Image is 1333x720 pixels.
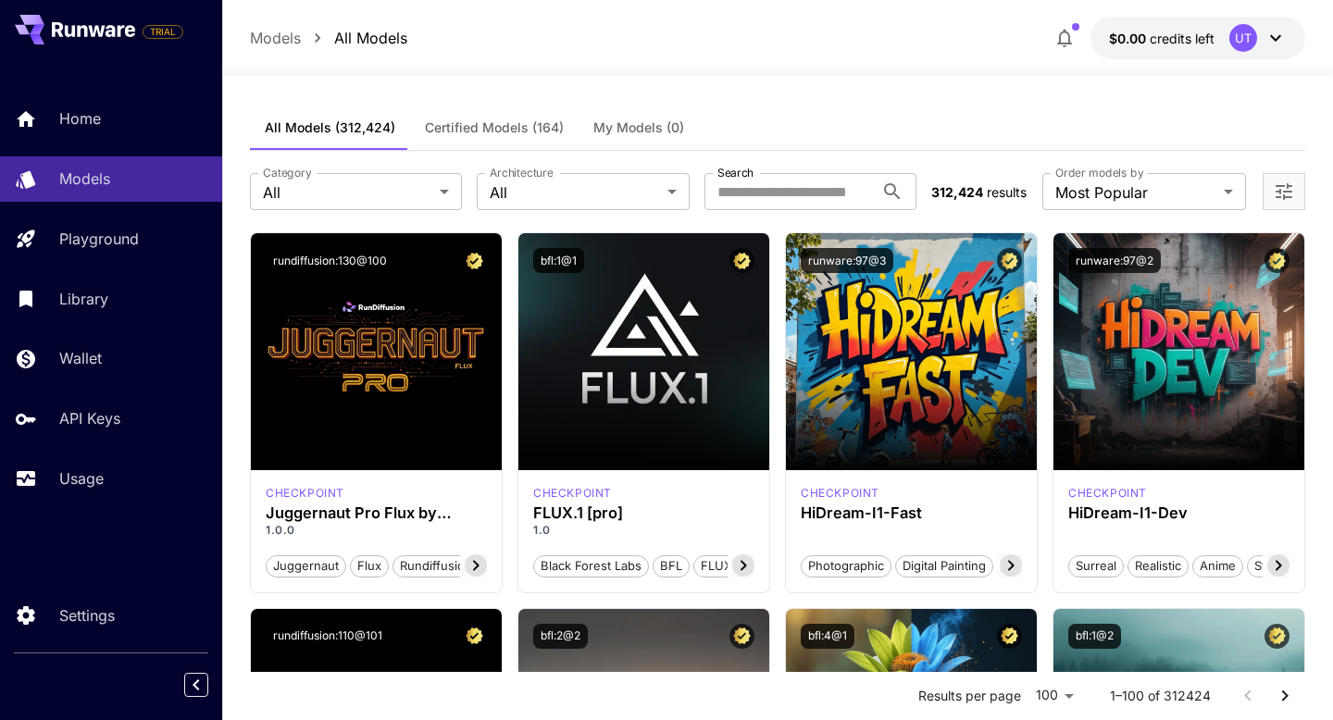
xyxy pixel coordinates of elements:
[263,165,312,180] label: Category
[1069,557,1123,576] span: Surreal
[59,288,108,310] p: Library
[1127,553,1189,577] button: Realistic
[533,553,649,577] button: Black Forest Labs
[1266,677,1303,714] button: Go to next page
[1229,24,1257,52] div: UT
[801,248,893,273] button: runware:97@3
[987,184,1027,200] span: results
[351,557,388,576] span: flux
[59,347,102,369] p: Wallet
[693,553,779,577] button: FLUX.1 [pro]
[1264,624,1289,649] button: Certified Model – Vetted for best performance and includes a commercial license.
[59,228,139,250] p: Playground
[490,181,659,204] span: All
[1273,180,1295,204] button: Open more filters
[1128,557,1188,576] span: Realistic
[533,248,584,273] button: bfl:1@1
[1068,624,1121,649] button: bfl:1@2
[801,624,854,649] button: bfl:4@1
[266,248,394,273] button: rundiffusion:130@100
[694,557,779,576] span: FLUX.1 [pro]
[266,485,344,502] p: checkpoint
[654,557,689,576] span: BFL
[533,485,612,502] p: checkpoint
[59,407,120,429] p: API Keys
[266,553,346,577] button: juggernaut
[1193,557,1242,576] span: Anime
[1192,553,1243,577] button: Anime
[392,553,480,577] button: rundiffusion
[801,553,891,577] button: Photographic
[143,25,182,39] span: TRIAL
[266,522,487,539] p: 1.0.0
[1090,17,1305,59] button: $0.00UT
[462,248,487,273] button: Certified Model – Vetted for best performance and includes a commercial license.
[267,557,345,576] span: juggernaut
[250,27,301,49] a: Models
[1247,553,1306,577] button: Stylized
[997,624,1022,649] button: Certified Model – Vetted for best performance and includes a commercial license.
[462,624,487,649] button: Certified Model – Vetted for best performance and includes a commercial license.
[198,668,222,701] div: Collapse sidebar
[266,624,390,649] button: rundiffusion:110@101
[896,557,992,576] span: Digital Painting
[1150,31,1215,46] span: credits left
[533,504,754,522] h3: FLUX.1 [pro]
[534,557,648,576] span: Black Forest Labs
[895,553,993,577] button: Digital Painting
[393,557,479,576] span: rundiffusion
[1068,485,1147,502] div: HiDream Dev
[802,557,891,576] span: Photographic
[653,553,690,577] button: BFL
[717,165,754,180] label: Search
[350,553,389,577] button: flux
[593,119,684,136] span: My Models (0)
[1068,485,1147,502] p: checkpoint
[266,485,344,502] div: FLUX.1 D
[997,248,1022,273] button: Certified Model – Vetted for best performance and includes a commercial license.
[533,624,588,649] button: bfl:2@2
[263,181,432,204] span: All
[1109,29,1215,48] div: $0.00
[918,687,1021,705] p: Results per page
[59,604,115,627] p: Settings
[266,504,487,522] h3: Juggernaut Pro Flux by RunDiffusion
[533,522,754,539] p: 1.0
[533,485,612,502] div: fluxpro
[59,107,101,130] p: Home
[1068,248,1161,273] button: runware:97@2
[143,20,183,43] span: Add your payment card to enable full platform functionality.
[59,168,110,190] p: Models
[729,624,754,649] button: Certified Model – Vetted for best performance and includes a commercial license.
[801,504,1022,522] h3: HiDream-I1-Fast
[1055,181,1216,204] span: Most Popular
[1110,687,1211,705] p: 1–100 of 312424
[425,119,564,136] span: Certified Models (164)
[1264,248,1289,273] button: Certified Model – Vetted for best performance and includes a commercial license.
[729,248,754,273] button: Certified Model – Vetted for best performance and includes a commercial license.
[1248,557,1305,576] span: Stylized
[59,467,104,490] p: Usage
[250,27,407,49] nav: breadcrumb
[1068,504,1289,522] h3: HiDream-I1-Dev
[1109,31,1150,46] span: $0.00
[1068,553,1124,577] button: Surreal
[801,485,879,502] p: checkpoint
[1055,165,1143,180] label: Order models by
[1028,682,1080,709] div: 100
[490,165,553,180] label: Architecture
[931,184,983,200] span: 312,424
[801,485,879,502] div: HiDream Fast
[265,119,395,136] span: All Models (312,424)
[184,673,208,697] button: Collapse sidebar
[334,27,407,49] a: All Models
